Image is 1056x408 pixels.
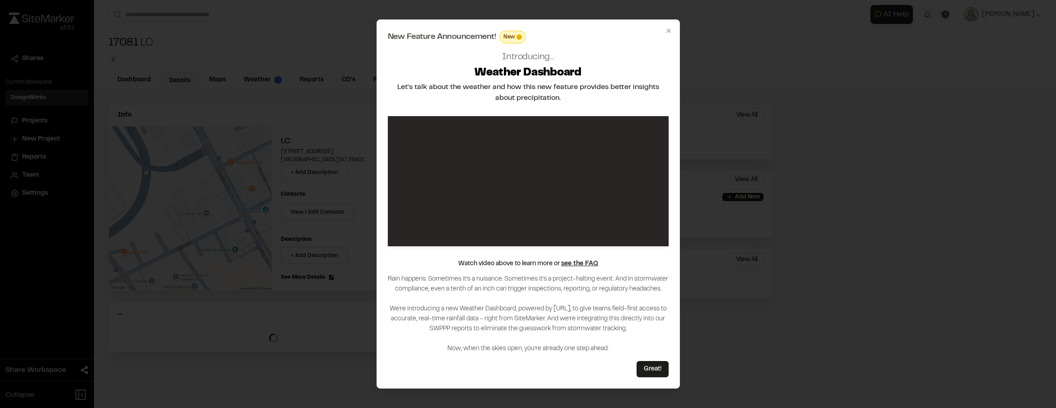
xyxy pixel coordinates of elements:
h2: Weather Dashboard [475,66,581,80]
span: This feature is brand new! Enjoy! [516,34,522,40]
span: New Feature Announcement! [388,33,496,41]
span: New [503,33,515,41]
button: Great! [637,361,669,377]
p: Rain happens. Sometimes it’s a nuisance. Sometimes it’s a project-halting event. And in stormwate... [388,274,669,354]
h2: Introducing... [502,51,554,64]
p: Watch video above to learn more or [458,259,598,269]
a: see the FAQ [561,261,598,267]
div: This feature is brand new! Enjoy! [499,31,526,43]
h2: Let's talk about the weather and how this new feature provides better insights about precipitation. [388,82,669,103]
